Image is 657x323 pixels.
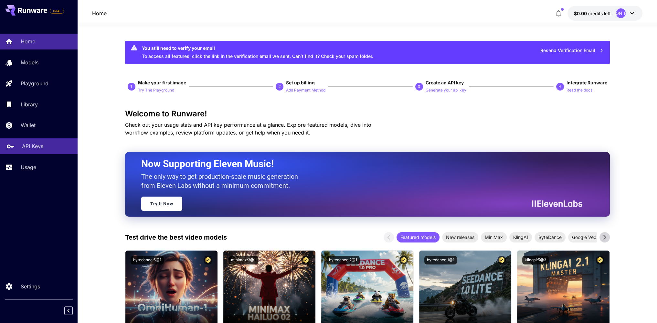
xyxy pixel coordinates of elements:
button: klingai:5@3 [522,256,549,264]
button: Read the docs [567,86,592,94]
span: TRIAL [50,9,64,14]
div: [PERSON_NAME] [616,8,626,18]
span: Set up billing [286,80,315,85]
span: MiniMax [481,234,507,241]
p: 3 [418,84,420,90]
button: Generate your api key [426,86,466,94]
button: Try The Playground [138,86,174,94]
span: Add your payment card to enable full platform functionality. [50,7,64,15]
button: Certified Model – Vetted for best performance and includes a commercial license. [399,256,408,264]
span: Featured models [397,234,440,241]
span: credits left [588,11,611,16]
button: bytedance:5@1 [131,256,164,264]
a: Home [92,9,107,17]
button: minimax:3@1 [228,256,258,264]
div: MiniMax [481,232,507,242]
button: bytedance:2@1 [326,256,360,264]
span: KlingAI [509,234,532,241]
div: Collapse sidebar [69,305,78,317]
div: ByteDance [535,232,566,242]
p: Test drive the best video models [125,232,227,242]
button: Collapse sidebar [64,307,73,315]
span: Integrate Runware [567,80,607,85]
button: bytedance:1@1 [424,256,457,264]
div: To access all features, click the link in the verification email we sent. Can’t find it? Check yo... [142,43,373,62]
div: New releases [442,232,478,242]
h3: Welcome to Runware! [125,109,610,118]
button: Certified Model – Vetted for best performance and includes a commercial license. [596,256,604,264]
p: Generate your api key [426,87,466,93]
p: 2 [279,84,281,90]
p: Library [21,101,38,108]
div: $0.00 [574,10,611,17]
div: KlingAI [509,232,532,242]
button: $0.00[PERSON_NAME] [567,6,642,21]
p: 4 [559,84,561,90]
p: Try The Playground [138,87,174,93]
p: Home [21,38,35,45]
button: Resend Verification Email [537,44,607,57]
span: Make your first image [138,80,186,85]
span: $0.00 [574,11,588,16]
p: The only way to get production-scale music generation from Eleven Labs without a minimum commitment. [141,172,303,190]
p: 1 [130,84,132,90]
span: Create an API key [426,80,464,85]
p: Models [21,59,38,66]
span: New releases [442,234,478,241]
p: Read the docs [567,87,592,93]
button: Certified Model – Vetted for best performance and includes a commercial license. [497,256,506,264]
div: Google Veo [568,232,600,242]
h2: Now Supporting Eleven Music! [141,158,578,170]
p: Add Payment Method [286,87,325,93]
span: Google Veo [568,234,600,241]
button: Certified Model – Vetted for best performance and includes a commercial license. [204,256,212,264]
p: Settings [21,283,40,290]
p: Playground [21,80,48,87]
span: Check out your usage stats and API key performance at a glance. Explore featured models, dive int... [125,122,371,136]
span: ByteDance [535,234,566,241]
p: Usage [21,163,36,171]
button: Certified Model – Vetted for best performance and includes a commercial license. [302,256,310,264]
a: Try It Now [141,197,182,211]
p: Wallet [21,121,36,129]
div: Featured models [397,232,440,242]
div: You still need to verify your email [142,45,373,51]
nav: breadcrumb [92,9,107,17]
p: API Keys [22,142,43,150]
button: Add Payment Method [286,86,325,94]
